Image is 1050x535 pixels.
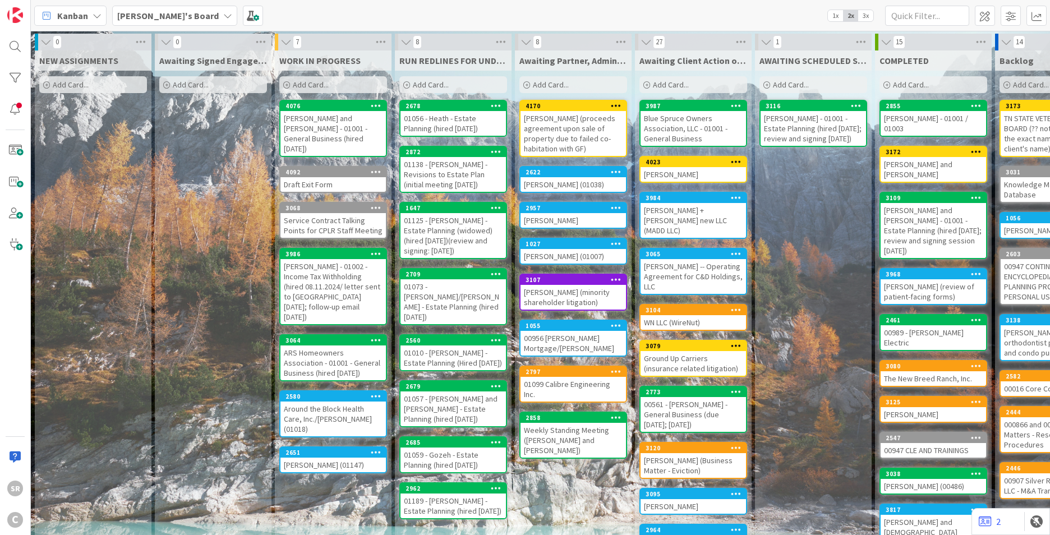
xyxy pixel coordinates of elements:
div: 3104 [641,305,746,315]
a: 2580Around the Block Health Care, Inc./[PERSON_NAME] (01018) [279,390,387,437]
div: 3038 [881,469,986,479]
div: 2964 [641,525,746,535]
div: [PERSON_NAME] -- Operating Agreement for C&D Holdings, LLC [641,259,746,294]
div: 2678 [400,101,506,111]
div: 2461 [881,315,986,325]
a: 3064ARS Homeowners Association - 01001 - General Business (hired [DATE]) [279,334,387,381]
div: 3109 [881,193,986,203]
div: 2855[PERSON_NAME] - 01001 / 01003 [881,101,986,136]
div: 3120[PERSON_NAME] (Business Matter - Eviction) [641,443,746,478]
div: [PERSON_NAME] (proceeds agreement upon sale of property due to failed co-habitation with GF) [521,111,626,156]
div: 2580 [285,393,386,400]
div: 3968 [886,270,986,278]
div: [PERSON_NAME] and [PERSON_NAME] - 01001 - General Business (hired [DATE]) [280,111,386,156]
a: 270901073 - [PERSON_NAME]/[PERSON_NAME] - Estate Planning (hired [DATE]) [399,268,507,325]
a: 279701099 Calibre Engineering Inc. [519,366,627,403]
div: 2957[PERSON_NAME] [521,203,626,228]
div: 00989 - [PERSON_NAME] Electric [881,325,986,350]
div: [PERSON_NAME] (01147) [280,458,386,472]
div: 2773 [646,388,746,396]
div: 01099 Calibre Engineering Inc. [521,377,626,402]
div: 3079 [641,341,746,351]
div: 2773 [641,387,746,397]
div: 2685 [406,439,506,446]
div: [PERSON_NAME] [521,213,626,228]
a: 3968[PERSON_NAME] (review of patient-facing forms) [879,268,987,305]
div: 3984 [641,193,746,203]
span: Add Card... [653,80,689,90]
span: Kanban [57,9,88,22]
a: 105500956 [PERSON_NAME] Mortgage/[PERSON_NAME] [519,320,627,357]
div: Service Contract Talking Points for CPLR Staff Meeting [280,213,386,238]
div: 3116 [761,101,866,111]
div: 3987 [641,101,746,111]
div: [PERSON_NAME] (01038) [521,177,626,192]
div: ARS Homeowners Association - 01001 - General Business (hired [DATE]) [280,345,386,380]
div: [PERSON_NAME] [641,499,746,514]
div: 01059 - Gozeh - Estate Planning (hired [DATE]) [400,448,506,472]
span: COMPLETED [879,55,929,66]
div: 4092 [280,167,386,177]
div: 3080The New Breed Ranch, Inc. [881,361,986,386]
div: 2872 [406,148,506,156]
span: Add Card... [773,80,809,90]
a: 268501059 - Gozeh - Estate Planning (hired [DATE]) [399,436,507,473]
div: 2622[PERSON_NAME] (01038) [521,167,626,192]
div: 4170[PERSON_NAME] (proceeds agreement upon sale of property due to failed co-habitation with GF) [521,101,626,156]
div: 3107 [526,276,626,284]
div: 2651 [280,448,386,458]
div: 2957 [521,203,626,213]
div: 2622 [521,167,626,177]
div: 2709 [406,270,506,278]
div: 2858Weekly Standing Meeting ([PERSON_NAME] and [PERSON_NAME]) [521,413,626,458]
span: 0 [173,35,182,49]
a: 2855[PERSON_NAME] - 01001 / 01003 [879,100,987,137]
div: 2957 [526,204,626,212]
div: 01010 - [PERSON_NAME] - Estate Planning (Hired [DATE]) [400,345,506,370]
div: 00947 CLE AND TRAININGS [881,443,986,458]
div: [PERSON_NAME] (Business Matter - Eviction) [641,453,746,478]
div: 296201189 - [PERSON_NAME] - Estate Planning (hired [DATE]) [400,483,506,518]
a: 246100989 - [PERSON_NAME] Electric [879,314,987,351]
div: 2560 [406,336,506,344]
div: 01138 - [PERSON_NAME] - Revisions to Estate Plan (initial meeting [DATE]) [400,157,506,192]
a: 3984[PERSON_NAME] + [PERSON_NAME] new LLC (MADD LLC) [639,192,747,239]
div: 2858 [526,414,626,422]
div: [PERSON_NAME] and [PERSON_NAME] [881,157,986,182]
div: 246100989 - [PERSON_NAME] Electric [881,315,986,350]
span: 27 [653,35,665,49]
span: 2x [843,10,858,21]
div: 01125 - [PERSON_NAME] - Estate Planning (widowed) (hired [DATE])(review and signing: [DATE]) [400,213,506,258]
div: 4092Draft Exit Form [280,167,386,192]
div: [PERSON_NAME] [881,407,986,422]
a: 4170[PERSON_NAME] (proceeds agreement upon sale of property due to failed co-habitation with GF) [519,100,627,157]
div: 2547 [881,433,986,443]
span: Add Card... [893,80,929,90]
div: 3984 [646,194,746,202]
div: 3125 [881,397,986,407]
div: 2580Around the Block Health Care, Inc./[PERSON_NAME] (01018) [280,391,386,436]
div: 1027[PERSON_NAME] (01007) [521,239,626,264]
div: 3065[PERSON_NAME] -- Operating Agreement for C&D Holdings, LLC [641,249,746,294]
div: 3986[PERSON_NAME] - 01002 - Income Tax Withholding (hired 08.11.2024/ letter sent to [GEOGRAPHIC_... [280,249,386,324]
div: 2685 [400,437,506,448]
div: 277300561 - [PERSON_NAME] - General Business (due [DATE]; [DATE]) [641,387,746,432]
a: 3079Ground Up Carriers (insurance related litigation) [639,340,747,377]
span: 3x [858,10,873,21]
div: 2651 [285,449,386,456]
a: 287201138 - [PERSON_NAME] - Revisions to Estate Plan (initial meeting [DATE]) [399,146,507,193]
a: 3986[PERSON_NAME] - 01002 - Income Tax Withholding (hired 08.11.2024/ letter sent to [GEOGRAPHIC_... [279,248,387,325]
a: 3172[PERSON_NAME] and [PERSON_NAME] [879,146,987,183]
a: 2 [979,515,1001,528]
div: 3068 [285,204,386,212]
div: 2651[PERSON_NAME] (01147) [280,448,386,472]
div: 01056 - Heath - Estate Planning (hired [DATE]) [400,111,506,136]
div: 3095 [641,489,746,499]
div: 267801056 - Heath - Estate Planning (hired [DATE]) [400,101,506,136]
div: 3817 [881,505,986,515]
div: 2580 [280,391,386,402]
div: 01189 - [PERSON_NAME] - Estate Planning (hired [DATE]) [400,494,506,518]
div: [PERSON_NAME] [641,167,746,182]
span: NEW ASSIGNMENTS [39,55,118,66]
div: 2872 [400,147,506,157]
